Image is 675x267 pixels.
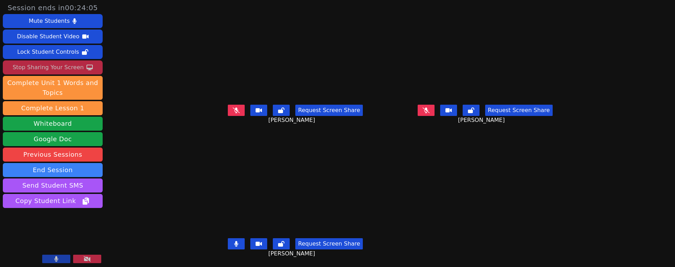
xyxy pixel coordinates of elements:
span: [PERSON_NAME] [268,116,317,124]
div: Disable Student Video [17,31,79,42]
button: End Session [3,163,103,177]
button: Disable Student Video [3,30,103,44]
a: Previous Sessions [3,148,103,162]
button: Send Student SMS [3,178,103,193]
button: Copy Student Link [3,194,103,208]
button: Mute Students [3,14,103,28]
button: Stop Sharing Your Screen [3,60,103,74]
span: [PERSON_NAME] [458,116,507,124]
button: Complete Lesson 1 [3,101,103,115]
button: Request Screen Share [295,105,363,116]
div: Stop Sharing Your Screen [13,62,84,73]
button: Whiteboard [3,117,103,131]
button: Request Screen Share [485,105,553,116]
div: Lock Student Controls [17,46,79,58]
time: 00:24:05 [65,4,98,12]
span: Session ends in [8,3,98,13]
button: Request Screen Share [295,238,363,249]
div: Mute Students [29,15,70,27]
span: [PERSON_NAME] [268,249,317,258]
button: Complete Unit 1 Words and Topics [3,76,103,100]
a: Google Doc [3,132,103,146]
button: Lock Student Controls [3,45,103,59]
span: Copy Student Link [15,196,90,206]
